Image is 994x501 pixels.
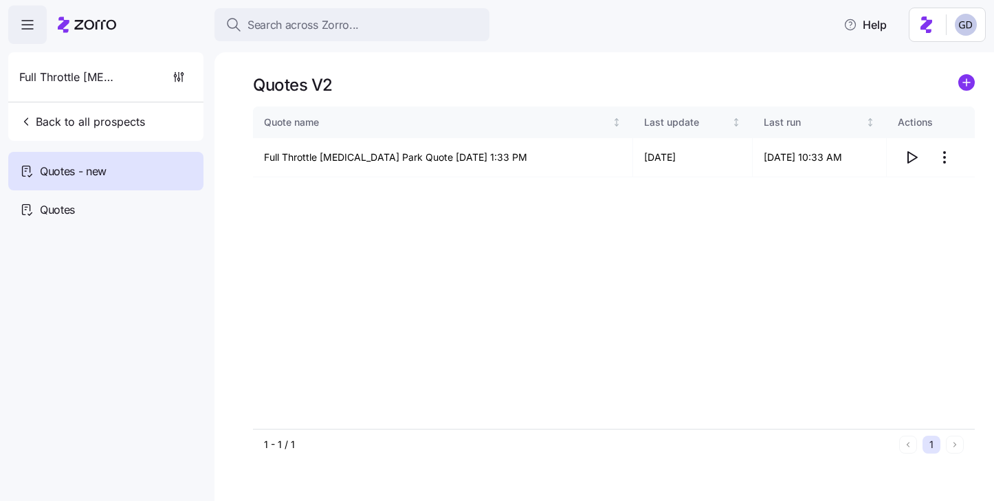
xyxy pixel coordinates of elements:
[19,113,145,130] span: Back to all prospects
[843,16,887,33] span: Help
[40,163,107,180] span: Quotes - new
[865,118,875,127] div: Not sorted
[923,436,940,454] button: 1
[644,115,729,130] div: Last update
[898,115,964,130] div: Actions
[958,74,975,91] svg: add icon
[14,108,151,135] button: Back to all prospects
[8,190,203,229] a: Quotes
[832,11,898,38] button: Help
[633,107,752,138] th: Last updateNot sorted
[253,74,333,96] h1: Quotes V2
[955,14,977,36] img: 68a7f73c8a3f673b81c40441e24bb121
[8,152,203,190] a: Quotes - new
[633,138,752,177] td: [DATE]
[753,107,887,138] th: Last runNot sorted
[40,201,75,219] span: Quotes
[764,115,863,130] div: Last run
[247,16,359,34] span: Search across Zorro...
[19,69,118,86] span: Full Throttle [MEDICAL_DATA] Park
[753,138,887,177] td: [DATE] 10:33 AM
[731,118,741,127] div: Not sorted
[253,107,633,138] th: Quote nameNot sorted
[264,115,610,130] div: Quote name
[946,436,964,454] button: Next page
[958,74,975,96] a: add icon
[253,138,633,177] td: Full Throttle [MEDICAL_DATA] Park Quote [DATE] 1:33 PM
[612,118,621,127] div: Not sorted
[264,438,894,452] div: 1 - 1 / 1
[214,8,489,41] button: Search across Zorro...
[899,436,917,454] button: Previous page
